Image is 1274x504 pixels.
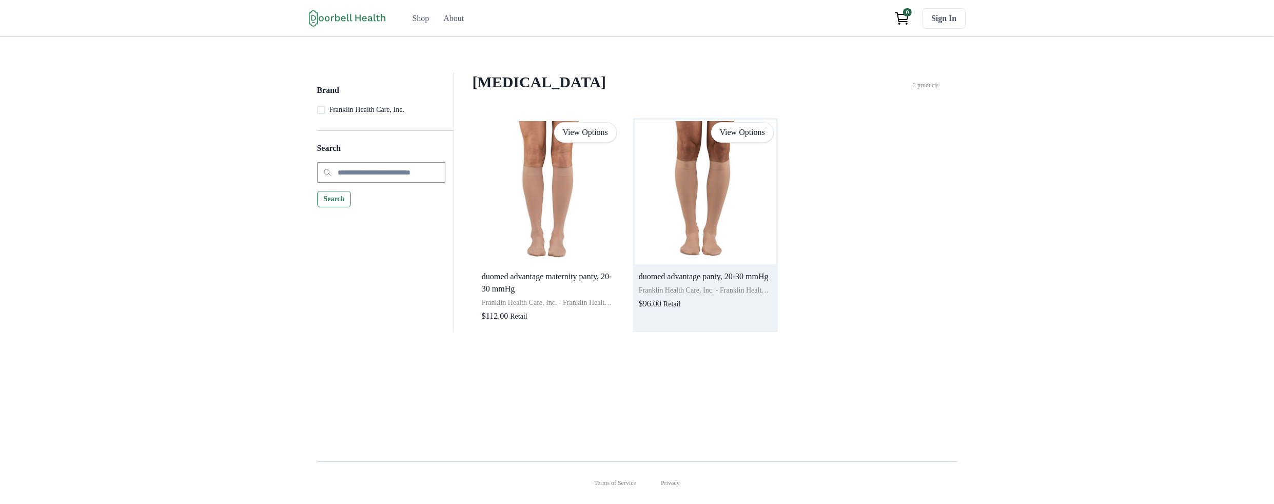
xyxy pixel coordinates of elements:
a: View Options [711,122,774,143]
p: duomed advantage maternity panty, 20-30 mmHg [482,270,615,295]
img: 6z7hrfmw0mw1va9vziglj2s28ivd [635,120,776,264]
div: About [443,12,464,25]
a: duomed advantage maternity panty, 20-30 mmHgFranklin Health Care, Inc. - Franklin Health Care$112... [478,120,619,331]
p: 2 products [913,81,938,90]
p: Franklin Health Care, Inc. - Franklin Health Care [639,285,772,296]
p: $112.00 [482,310,508,322]
h5: Brand [317,85,445,104]
a: View cart [890,8,914,29]
p: duomed advantage panty, 20-30 mmHg [639,270,772,283]
a: Privacy [661,478,680,488]
span: 0 [903,8,912,16]
p: Retail [510,311,527,322]
p: Franklin Health Care, Inc. [329,104,405,115]
div: Shop [413,12,429,25]
a: About [437,8,470,29]
a: Terms of Service [594,478,636,488]
p: $96.00 [639,298,661,310]
p: Franklin Health Care, Inc. - Franklin Health Care [482,297,615,308]
h5: Search [317,143,445,162]
img: rtpbua0er0v8nsnn8c1v9kauplgf [478,120,619,264]
a: duomed advantage panty, 20-30 mmHgFranklin Health Care, Inc. - Franklin Health Care$96.00Retail [635,120,776,318]
h4: [MEDICAL_DATA] [473,73,913,91]
button: Search [317,191,351,207]
p: Retail [663,299,680,309]
a: Shop [406,8,436,29]
a: Sign In [923,8,965,29]
a: View Options [554,122,617,143]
